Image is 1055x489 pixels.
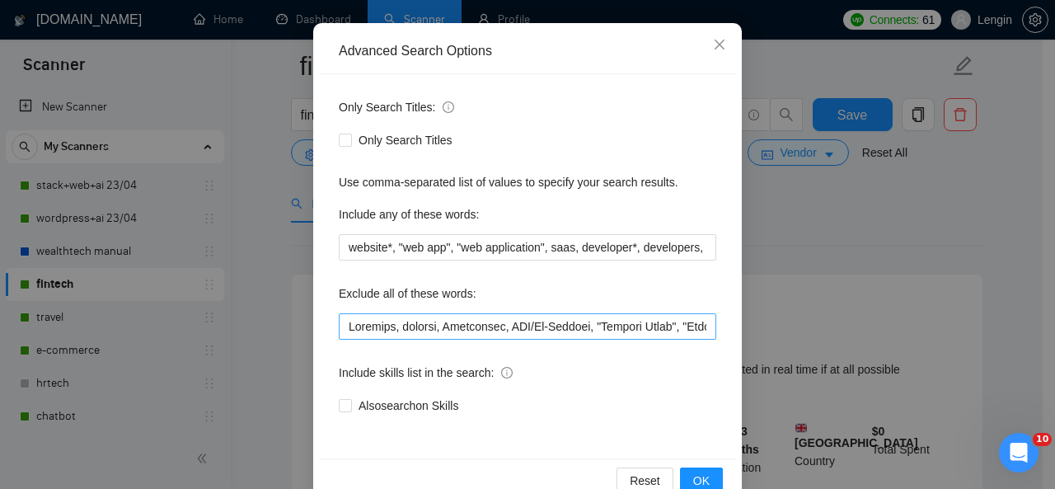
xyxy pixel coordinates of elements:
label: Exclude all of these words: [339,280,476,307]
span: Only Search Titles [352,131,459,149]
div: Advanced Search Options [339,42,716,60]
label: Include any of these words: [339,201,479,228]
iframe: Intercom live chat [999,433,1039,473]
span: Also search on Skills [352,397,465,415]
span: info-circle [501,367,513,379]
span: Only Search Titles: [339,98,454,116]
span: Include skills list in the search: [339,364,513,382]
div: Use comma-separated list of values to specify your search results. [339,173,716,191]
span: 10 [1033,433,1052,446]
span: info-circle [443,101,454,113]
button: Close [697,23,742,68]
span: close [713,38,726,51]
